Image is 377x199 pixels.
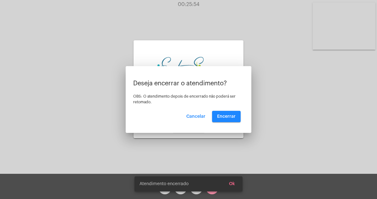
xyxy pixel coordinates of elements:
span: 00:25:54 [178,2,199,7]
span: OBS: O atendimento depois de encerrado não poderá ser retomado. [133,94,236,104]
span: Atendimento encerrado [139,181,188,187]
span: Cancelar [186,114,205,119]
img: aa27006a-a7e4-c883-abf8-315c10fe6841.png [152,56,225,85]
p: Deseja encerrar o atendimento? [133,80,244,87]
span: Ok [229,182,235,186]
span: Encerrar [217,114,236,119]
button: Cancelar [181,111,210,122]
button: Encerrar [212,111,241,122]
